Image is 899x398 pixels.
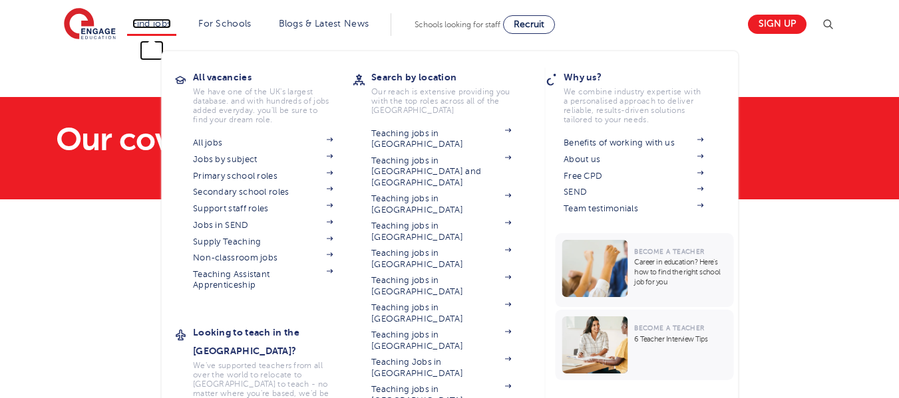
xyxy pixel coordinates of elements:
[634,324,704,332] span: Become a Teacher
[193,171,333,181] a: Primary school roles
[371,357,511,379] a: Teaching Jobs in [GEOGRAPHIC_DATA]
[748,15,807,34] a: Sign up
[193,68,353,86] h3: All vacancies
[371,221,511,243] a: Teaching jobs in [GEOGRAPHIC_DATA]
[634,257,727,287] p: Career in education? Here’s how to find the right school job for you
[371,193,511,215] a: Teaching jobs in [GEOGRAPHIC_DATA]
[564,68,723,124] a: Why us?We combine industry expertise with a personalised approach to deliver reliable, results-dr...
[564,68,723,86] h3: Why us?
[564,187,703,197] a: SEND
[193,187,333,197] a: Secondary school roles
[371,68,531,115] a: Search by locationOur reach is extensive providing you with the top roles across all of the [GEOG...
[193,68,353,124] a: All vacanciesWe have one of the UK's largest database. and with hundreds of jobs added everyday. ...
[193,269,333,291] a: Teaching Assistant Apprenticeship
[64,8,116,41] img: Engage Education
[371,128,511,150] a: Teaching jobs in [GEOGRAPHIC_DATA]
[193,237,333,247] a: Supply Teaching
[634,248,704,255] span: Become a Teacher
[555,310,737,380] a: Become a Teacher6 Teacher Interview Tips
[634,334,727,344] p: 6 Teacher Interview Tips
[193,220,333,231] a: Jobs in SEND
[371,330,511,351] a: Teaching jobs in [GEOGRAPHIC_DATA]
[503,15,555,34] a: Recruit
[371,155,511,188] a: Teaching jobs in [GEOGRAPHIC_DATA] and [GEOGRAPHIC_DATA]
[279,19,369,29] a: Blogs & Latest News
[193,252,333,263] a: Non-classroom jobs
[371,275,511,297] a: Teaching jobs in [GEOGRAPHIC_DATA]
[555,233,737,307] a: Become a TeacherCareer in education? Here’s how to find the right school job for you
[564,203,703,214] a: Team testimonials
[371,248,511,270] a: Teaching jobs in [GEOGRAPHIC_DATA]
[193,154,333,165] a: Jobs by subject
[371,68,531,86] h3: Search by location
[564,87,703,124] p: We combine industry expertise with a personalised approach to deliver reliable, results-driven so...
[193,138,333,148] a: All jobs
[193,323,353,360] h3: Looking to teach in the [GEOGRAPHIC_DATA]?
[564,138,703,148] a: Benefits of working with us
[371,87,511,115] p: Our reach is extensive providing you with the top roles across all of the [GEOGRAPHIC_DATA]
[56,124,574,155] h1: Our coverage
[564,171,703,181] a: Free CPD
[564,154,703,165] a: About us
[514,19,544,29] span: Recruit
[193,203,333,214] a: Support staff roles
[132,19,172,29] a: Find jobs
[198,19,251,29] a: For Schools
[415,20,500,29] span: Schools looking for staff
[193,87,333,124] p: We have one of the UK's largest database. and with hundreds of jobs added everyday. you'll be sur...
[371,302,511,324] a: Teaching jobs in [GEOGRAPHIC_DATA]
